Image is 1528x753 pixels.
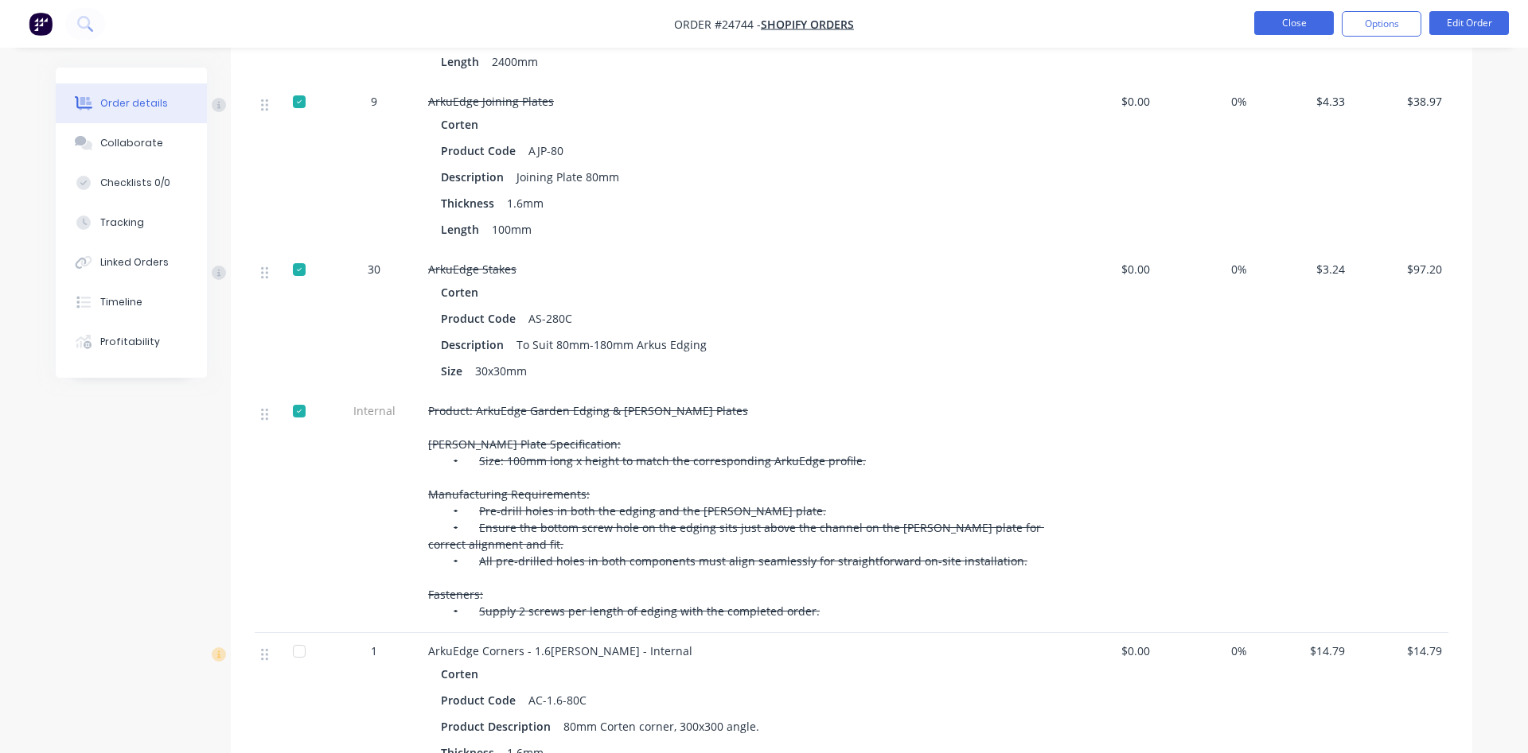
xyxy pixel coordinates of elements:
[522,139,570,162] div: AJP-80
[441,113,485,136] div: Corten
[510,333,713,356] div: To Suit 80mm-180mm Arkus Edging
[761,17,854,32] a: SHOPIFY ORDERS
[1358,93,1443,110] span: $38.97
[522,307,579,330] div: AS-280C
[1260,93,1345,110] span: $4.33
[100,136,163,150] div: Collaborate
[56,83,207,123] button: Order details
[441,218,485,241] div: Length
[1429,11,1509,35] button: Edit Order
[441,139,522,162] div: Product Code
[1163,261,1248,278] span: 0%
[368,261,380,278] span: 30
[510,165,626,188] div: Joining Plate 80mm
[557,715,766,738] div: 80mm Corten corner, 300x300 angle.
[100,335,160,349] div: Profitability
[1342,11,1421,37] button: Options
[428,643,692,658] span: ArkuEdge Corners - 1.6[PERSON_NAME] - Internal
[1260,642,1345,659] span: $14.79
[441,307,522,330] div: Product Code
[100,295,142,309] div: Timeline
[428,94,554,109] span: ArkuEdge Joining Plates
[56,123,207,163] button: Collaborate
[100,255,169,270] div: Linked Orders
[333,402,415,419] span: Internal
[441,165,510,188] div: Description
[56,163,207,203] button: Checklists 0/0
[441,192,501,215] div: Thickness
[1358,642,1443,659] span: $14.79
[469,359,533,382] div: 30x30mm
[441,50,485,73] div: Length
[56,243,207,282] button: Linked Orders
[371,642,377,659] span: 1
[485,218,538,241] div: 100mm
[100,96,168,111] div: Order details
[441,715,557,738] div: Product Description
[56,282,207,322] button: Timeline
[441,359,469,382] div: Size
[1358,261,1443,278] span: $97.20
[501,192,550,215] div: 1.6mm
[1254,11,1334,35] button: Close
[29,12,53,36] img: Factory
[441,689,522,712] div: Product Code
[1163,642,1248,659] span: 0%
[428,403,1044,619] span: Product: ArkuEdge Garden Edging & [PERSON_NAME] Plates [PERSON_NAME] Plate Specification: • Size:...
[1065,261,1150,278] span: $0.00
[56,322,207,362] button: Profitability
[441,662,485,685] div: Corten
[441,281,485,304] div: Corten
[674,17,761,32] span: Order #24744 -
[100,215,144,230] div: Tracking
[1260,261,1345,278] span: $3.24
[428,262,516,277] span: ArkuEdge Stakes
[441,333,510,356] div: Description
[1065,642,1150,659] span: $0.00
[100,176,170,190] div: Checklists 0/0
[485,50,544,73] div: 2400mm
[1163,93,1248,110] span: 0%
[522,689,593,712] div: AC-1.6-80C
[371,93,377,110] span: 9
[1065,93,1150,110] span: $0.00
[56,203,207,243] button: Tracking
